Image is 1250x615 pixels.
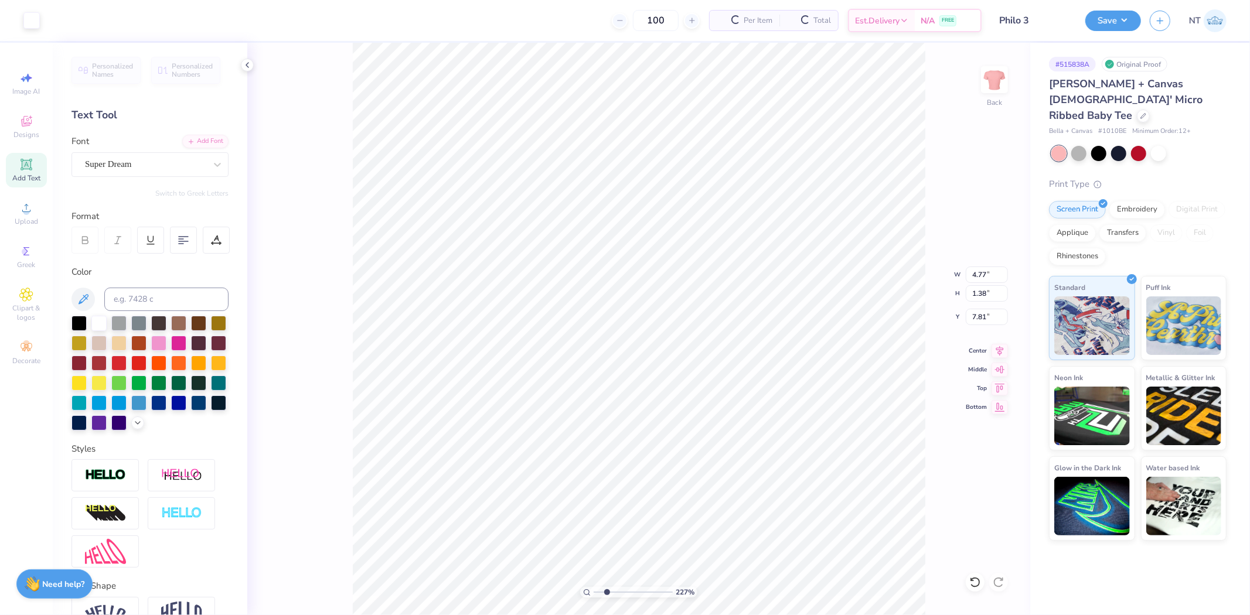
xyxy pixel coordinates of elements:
[1189,9,1227,32] a: NT
[1146,477,1222,535] img: Water based Ink
[1049,57,1096,71] div: # 515838A
[85,539,126,564] img: Free Distort
[633,10,679,31] input: – –
[71,135,89,148] label: Font
[966,347,987,355] span: Center
[15,217,38,226] span: Upload
[813,15,831,27] span: Total
[1049,127,1092,136] span: Bella + Canvas
[92,62,134,78] span: Personalized Names
[12,173,40,183] span: Add Text
[1098,127,1126,136] span: # 1010BE
[1054,387,1130,445] img: Neon Ink
[1054,296,1130,355] img: Standard
[1099,224,1146,242] div: Transfers
[71,442,229,456] div: Styles
[161,468,202,483] img: Shadow
[1049,224,1096,242] div: Applique
[1049,177,1227,191] div: Print Type
[18,260,36,269] span: Greek
[1049,201,1106,218] div: Screen Print
[155,189,229,198] button: Switch to Greek Letters
[966,384,987,392] span: Top
[966,365,987,374] span: Middle
[1204,9,1227,32] img: Nestor Talens
[1109,201,1165,218] div: Embroidery
[1054,477,1130,535] img: Glow in the Dark Ink
[1049,77,1203,122] span: [PERSON_NAME] + Canvas [DEMOGRAPHIC_DATA]' Micro Ribbed Baby Tee
[1054,281,1085,293] span: Standard
[1150,224,1183,242] div: Vinyl
[942,16,954,25] span: FREE
[85,469,126,482] img: Stroke
[71,265,229,279] div: Color
[182,135,229,148] div: Add Font
[676,587,694,597] span: 227 %
[13,130,39,139] span: Designs
[71,210,230,223] div: Format
[71,107,229,123] div: Text Tool
[990,9,1077,32] input: Untitled Design
[1146,296,1222,355] img: Puff Ink
[921,15,935,27] span: N/A
[1049,248,1106,265] div: Rhinestones
[983,68,1006,91] img: Back
[43,579,85,590] strong: Need help?
[1146,281,1171,293] span: Puff Ink
[172,62,213,78] span: Personalized Numbers
[855,15,900,27] span: Est. Delivery
[1054,371,1083,384] span: Neon Ink
[1132,127,1191,136] span: Minimum Order: 12 +
[1146,387,1222,445] img: Metallic & Glitter Ink
[1054,462,1121,474] span: Glow in the Dark Ink
[12,356,40,365] span: Decorate
[1146,371,1215,384] span: Metallic & Glitter Ink
[1186,224,1214,242] div: Foil
[744,15,772,27] span: Per Item
[1085,11,1141,31] button: Save
[966,403,987,411] span: Bottom
[104,288,229,311] input: e.g. 7428 c
[1169,201,1225,218] div: Digital Print
[6,303,47,322] span: Clipart & logos
[161,507,202,520] img: Negative Space
[71,579,229,593] div: Text Shape
[85,504,126,523] img: 3d Illusion
[1146,462,1200,474] span: Water based Ink
[987,97,1002,108] div: Back
[1102,57,1167,71] div: Original Proof
[13,87,40,96] span: Image AI
[1189,14,1201,28] span: NT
